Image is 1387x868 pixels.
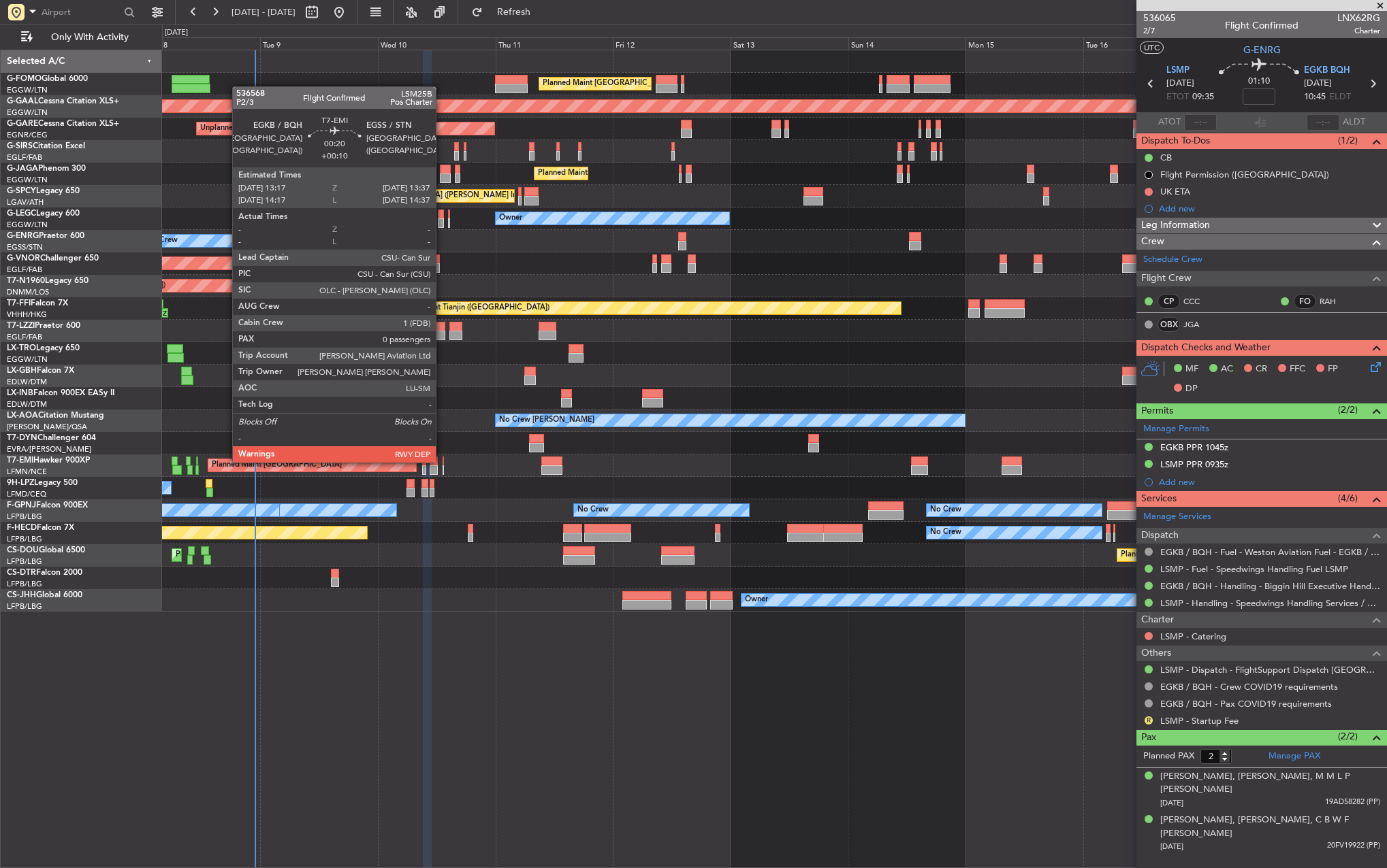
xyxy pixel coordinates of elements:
a: LSMP - Catering [1160,631,1226,642]
div: No Crew [930,500,961,520]
div: No Crew [PERSON_NAME] [499,410,594,431]
div: Add new [1159,476,1380,488]
a: EGLF/FAB [7,332,42,342]
div: Planned Maint [GEOGRAPHIC_DATA] ([GEOGRAPHIC_DATA]) [538,163,752,184]
div: Tue 16 [1083,37,1201,50]
a: VHHH/HKG [7,310,47,320]
div: Planned Maint [GEOGRAPHIC_DATA] ([GEOGRAPHIC_DATA]) [1121,545,1335,565]
a: EGGW/LTN [7,175,48,185]
a: EGNR/CEG [7,130,48,140]
a: LGAV/ATH [7,197,44,207]
span: LX-TRO [7,344,36,352]
span: T7-LZZI [7,322,35,330]
span: 536065 [1143,11,1176,25]
span: G-LEGC [7,210,36,218]
a: EGKB / BQH - Handling - Biggin Hill Executive Handling EGKB / BQH [1160,580,1380,592]
a: EGKB / BQH - Fuel - Weston Aviation Fuel - EGKB / BQH [1160,546,1380,558]
div: LSMP PPR 0935z [1160,458,1228,470]
span: ETOT [1166,90,1189,104]
span: G-GAAL [7,97,38,105]
span: [DATE] - [DATE] [232,6,296,18]
div: Thu 11 [496,37,613,50]
span: Services [1141,491,1177,507]
div: Planned Maint [GEOGRAPHIC_DATA] ([GEOGRAPHIC_DATA]) [543,73,757,94]
div: Planned Maint [GEOGRAPHIC_DATA] [212,455,342,475]
a: LFPB/LBG [7,534,42,544]
div: No Crew [930,522,961,543]
a: CS-DTRFalcon 2000 [7,569,82,577]
span: Leg Information [1141,218,1210,233]
span: T7-FFI [7,299,31,307]
a: F-HECDFalcon 7X [7,524,74,532]
a: EGGW/LTN [7,220,48,230]
div: No Crew [577,500,609,520]
span: G-SIRS [7,142,33,150]
div: UK ETA [1160,186,1190,197]
a: G-VNORChallenger 650 [7,254,99,263]
a: EGGW/LTN [7,85,48,95]
a: LSMP - Handling - Speedwings Handling Services / LSMP [1160,597,1380,609]
span: LSMP [1166,64,1190,78]
a: 9H-LPZLegacy 500 [7,479,78,487]
a: EDLW/DTM [7,399,47,410]
span: Permits [1141,403,1173,419]
span: ELDT [1329,90,1351,104]
div: Planned Maint Tianjin ([GEOGRAPHIC_DATA]) [391,298,549,318]
div: [PERSON_NAME], [PERSON_NAME], M M L P [PERSON_NAME] [1160,770,1380,797]
a: LSMP - Dispatch - FlightSupport Dispatch [GEOGRAPHIC_DATA] [1160,664,1380,675]
a: G-GARECessna Citation XLS+ [7,120,119,128]
a: LX-TROLegacy 650 [7,344,80,352]
div: [PERSON_NAME], [PERSON_NAME], C B W F [PERSON_NAME] [1160,814,1380,840]
a: LFPB/LBG [7,601,42,612]
span: G-FOMO [7,75,42,83]
div: OBX [1158,317,1180,332]
span: 10:45 [1304,90,1326,104]
a: EVRA/[PERSON_NAME] [7,444,91,454]
span: Flight Crew [1141,271,1192,286]
div: EGKB PPR 1045z [1160,441,1228,453]
a: T7-N1960Legacy 650 [7,277,89,285]
span: Refresh [485,7,543,17]
a: T7-DYNChallenger 604 [7,434,96,442]
a: EGGW/LTN [7,107,48,118]
span: LNX62RG [1337,11,1380,25]
input: --:-- [1184,114,1217,131]
div: Flight Permission ([GEOGRAPHIC_DATA]) [1160,169,1329,180]
a: G-ENRGPraetor 600 [7,232,84,240]
a: EGLF/FAB [7,152,42,163]
span: 01:10 [1248,75,1270,88]
a: G-LEGCLegacy 600 [7,210,80,218]
div: Sun 14 [848,37,966,50]
span: F-GPNJ [7,501,36,510]
a: EGSS/STN [7,242,43,252]
a: LFMD/CEQ [7,489,46,499]
a: G-JAGAPhenom 300 [7,165,86,173]
span: T7-EMI [7,456,33,465]
a: EGLF/FAB [7,265,42,275]
span: EGKB BQH [1304,64,1350,78]
div: Planned Maint [GEOGRAPHIC_DATA] ([GEOGRAPHIC_DATA]) [176,545,390,565]
div: Tue 9 [260,37,378,50]
input: Airport [42,2,120,22]
label: Planned PAX [1143,750,1194,763]
a: LFMN/NCE [7,467,47,477]
div: Unplanned Maint [GEOGRAPHIC_DATA] ([PERSON_NAME] Intl) [303,186,524,206]
span: G-VNOR [7,254,40,263]
a: EDLW/DTM [7,377,47,387]
span: CS-DOU [7,546,39,554]
span: G-GARE [7,120,38,128]
span: ALDT [1343,116,1365,129]
div: Flight Confirmed [1225,18,1298,33]
div: Sat 13 [731,37,848,50]
div: CB [1160,152,1172,163]
a: CS-DOUGlobal 6500 [7,546,85,554]
a: CS-JHHGlobal 6000 [7,591,82,599]
div: Owner [499,208,522,229]
span: G-JAGA [7,165,38,173]
span: (2/2) [1338,729,1358,744]
a: Manage PAX [1269,750,1320,763]
a: LFPB/LBG [7,512,42,522]
a: LSMP - Fuel - Speedwings Handling Fuel LSMP [1160,563,1348,575]
span: Others [1141,646,1171,661]
a: F-GPNJFalcon 900EX [7,501,88,510]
